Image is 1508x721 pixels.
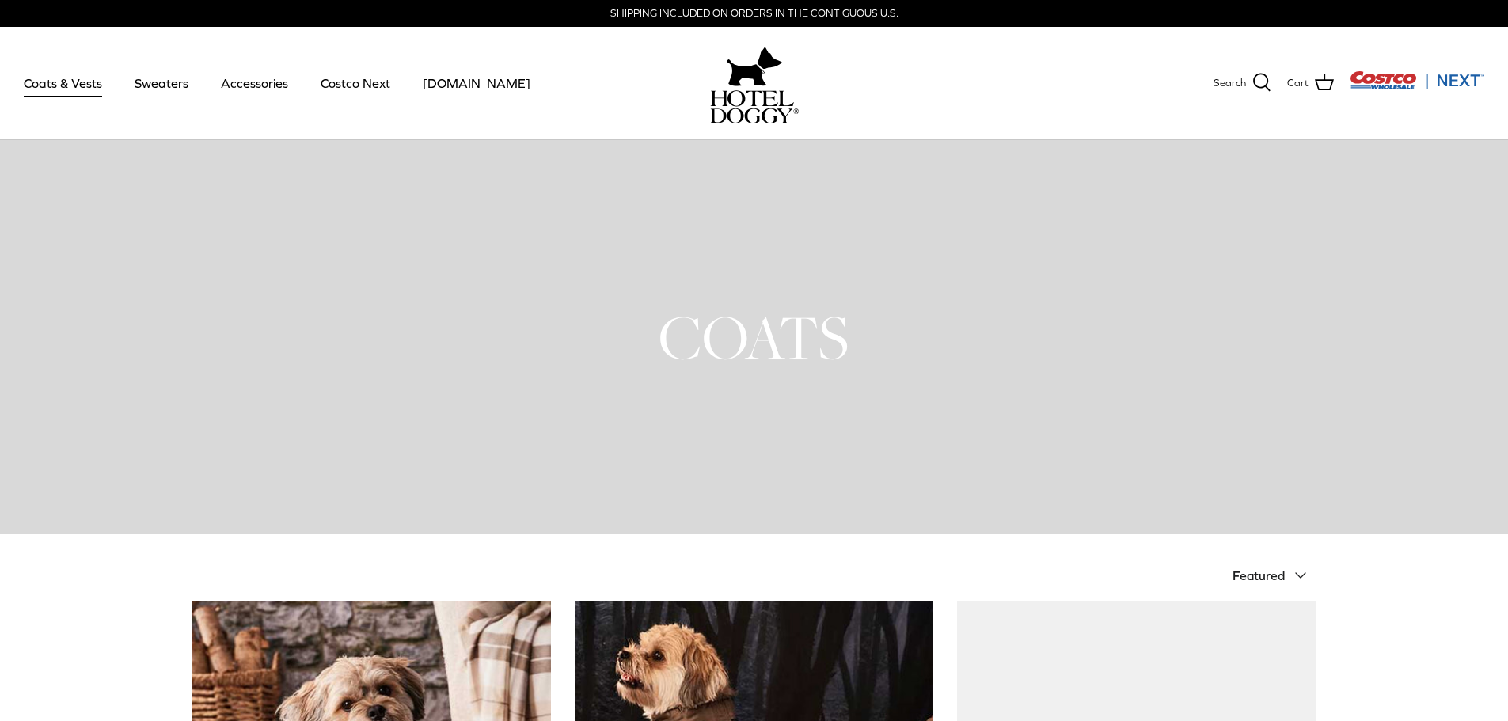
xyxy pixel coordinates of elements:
img: hoteldoggy.com [727,43,782,90]
span: Featured [1233,568,1285,582]
a: Cart [1287,73,1334,93]
a: Search [1214,73,1271,93]
a: hoteldoggy.com hoteldoggycom [710,43,799,123]
a: Costco Next [306,56,405,110]
a: Sweaters [120,56,203,110]
h1: COATS [192,298,1316,376]
img: Costco Next [1350,70,1484,90]
a: Visit Costco Next [1350,81,1484,93]
a: Coats & Vests [9,56,116,110]
span: Search [1214,75,1246,92]
button: Featured [1233,558,1316,593]
span: Cart [1287,75,1309,92]
img: hoteldoggycom [710,90,799,123]
a: [DOMAIN_NAME] [408,56,545,110]
a: Accessories [207,56,302,110]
